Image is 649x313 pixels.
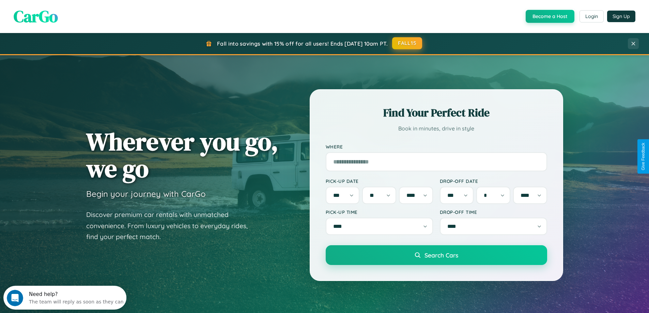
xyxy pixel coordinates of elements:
[440,178,547,184] label: Drop-off Date
[326,178,433,184] label: Pick-up Date
[326,144,547,150] label: Where
[86,189,206,199] h3: Begin your journey with CarGo
[326,105,547,120] h2: Find Your Perfect Ride
[86,209,257,242] p: Discover premium car rentals with unmatched convenience. From luxury vehicles to everyday rides, ...
[392,37,422,49] button: FALL15
[326,209,433,215] label: Pick-up Time
[424,251,458,259] span: Search Cars
[326,124,547,134] p: Book in minutes, drive in style
[217,40,388,47] span: Fall into savings with 15% off for all users! Ends [DATE] 10am PT.
[607,11,635,22] button: Sign Up
[26,11,120,18] div: The team will reply as soon as they can
[26,6,120,11] div: Need help?
[7,290,23,306] iframe: Intercom live chat
[3,286,126,310] iframe: Intercom live chat discovery launcher
[3,3,127,21] div: Open Intercom Messenger
[14,5,58,28] span: CarGo
[526,10,574,23] button: Become a Host
[440,209,547,215] label: Drop-off Time
[326,245,547,265] button: Search Cars
[86,128,278,182] h1: Wherever you go, we go
[641,143,646,170] div: Give Feedback
[580,10,604,22] button: Login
